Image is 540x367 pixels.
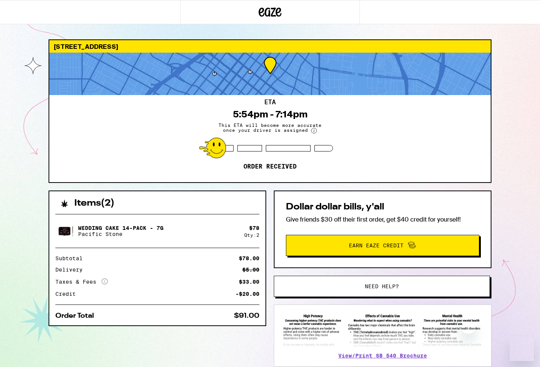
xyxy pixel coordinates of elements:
[349,243,403,248] span: Earn Eaze Credit
[74,199,115,208] h2: Items ( 2 )
[286,216,479,223] p: Give friends $30 off their first order, get $40 credit for yourself!
[286,235,479,256] button: Earn Eaze Credit
[264,99,276,105] h2: ETA
[235,291,259,297] div: -$20.00
[55,312,99,319] div: Order Total
[461,319,476,334] iframe: Close message
[55,256,88,261] div: Subtotal
[55,267,88,272] div: Delivery
[338,353,427,359] a: View/Print SB 540 Brochure
[282,312,483,348] img: SB 540 Brochure preview
[78,231,163,237] p: Pacific Stone
[55,291,81,297] div: Credit
[510,337,534,361] iframe: Button to launch messaging window
[239,279,259,284] div: $33.00
[243,163,297,170] p: Order received
[213,123,327,134] span: This ETA will become more accurate once your driver is assigned
[55,220,77,242] img: Wedding Cake 14-Pack - 7g
[249,225,259,231] div: $ 78
[239,256,259,261] div: $78.00
[242,267,259,272] div: $5.00
[233,109,308,120] div: 5:54pm - 7:14pm
[365,284,399,289] span: Need help?
[244,233,259,237] div: Qty: 2
[49,40,491,53] div: [STREET_ADDRESS]
[274,276,490,297] button: Need help?
[55,278,108,285] div: Taxes & Fees
[286,203,479,212] h2: Dollar dollar bills, y'all
[78,225,163,231] p: Wedding Cake 14-Pack - 7g
[234,312,259,319] div: $91.00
